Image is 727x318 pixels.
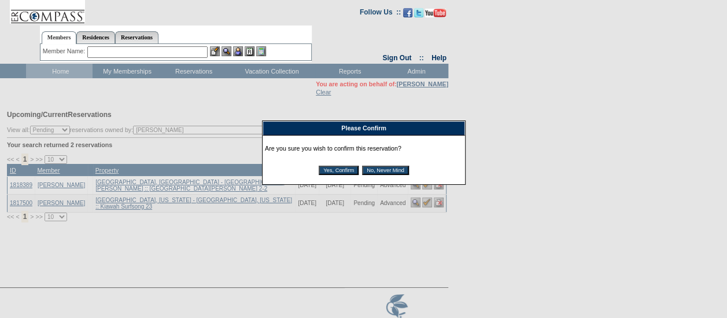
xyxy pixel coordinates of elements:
a: Reservations [115,31,158,43]
a: Members [42,31,77,44]
a: Become our fan on Facebook [403,12,412,19]
img: b_calculator.gif [256,46,266,56]
div: Member Name: [43,46,87,56]
a: Follow us on Twitter [414,12,423,19]
img: Subscribe to our YouTube Channel [425,9,446,17]
img: b_edit.gif [210,46,220,56]
input: Yes, Confirm [319,166,359,175]
a: Residences [76,31,115,43]
img: Follow us on Twitter [414,8,423,17]
img: View [222,46,231,56]
img: Reservations [245,46,254,56]
img: Impersonate [233,46,243,56]
div: Please Confirm [263,121,465,136]
span: :: [419,54,424,62]
a: Help [431,54,446,62]
input: No, Never Mind [362,166,409,175]
a: Subscribe to our YouTube Channel [425,12,446,19]
td: Follow Us :: [360,7,401,21]
div: Are you sure you wish to confirm this reservation? [265,138,463,182]
img: Become our fan on Facebook [403,8,412,17]
a: Sign Out [382,54,411,62]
